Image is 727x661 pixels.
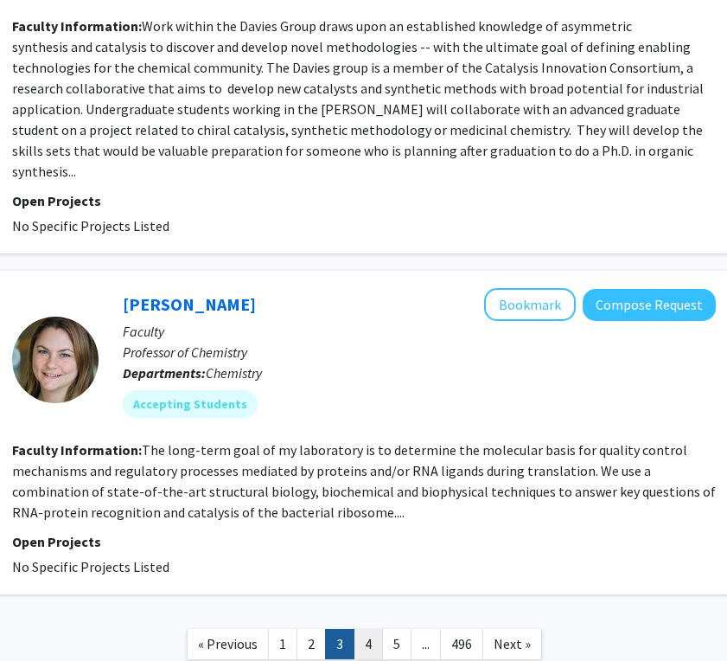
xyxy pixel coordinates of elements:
[12,558,169,575] span: No Specific Projects Listed
[123,342,716,363] p: Professor of Chemistry
[354,629,383,659] a: 4
[123,364,206,382] b: Departments:
[494,635,531,652] span: Next »
[12,441,716,521] fg-read-more: The long-term goal of my laboratory is to determine the molecular basis for quality control mecha...
[382,629,411,659] a: 5
[325,629,354,659] a: 3
[297,629,326,659] a: 2
[12,531,716,552] p: Open Projects
[12,217,169,234] span: No Specific Projects Listed
[12,441,142,459] b: Faculty Information:
[268,629,297,659] a: 1
[12,17,142,35] b: Faculty Information:
[123,390,258,418] mat-chip: Accepting Students
[583,289,716,321] button: Compose Request to Christine Dunham
[123,321,716,342] p: Faculty
[482,629,542,659] a: Next
[12,190,716,211] p: Open Projects
[422,635,430,652] span: ...
[440,629,483,659] a: 496
[13,583,73,648] iframe: Chat
[206,364,262,382] span: Chemistry
[12,17,704,180] fg-read-more: Work within the Davies Group draws upon an established knowledge of asymmetric synthesis and cata...
[198,635,258,652] span: « Previous
[484,288,576,321] button: Add Christine Dunham to Bookmarks
[187,629,269,659] a: Previous
[123,293,256,315] a: [PERSON_NAME]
